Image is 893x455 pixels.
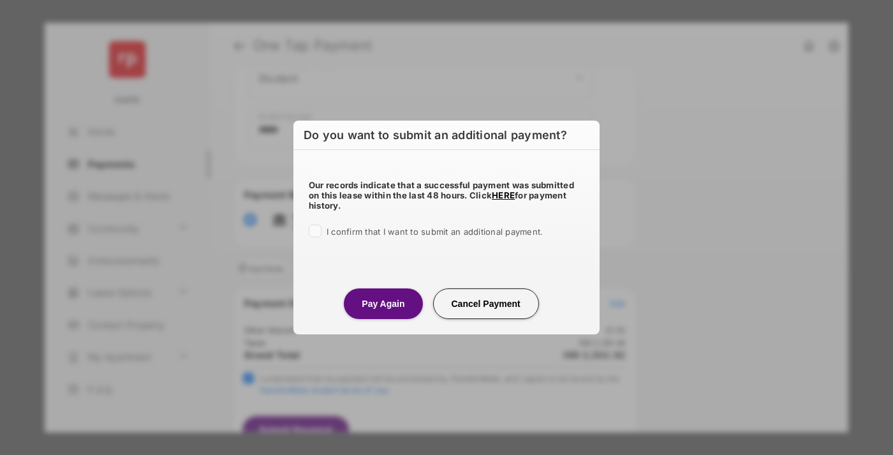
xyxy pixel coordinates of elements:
h6: Do you want to submit an additional payment? [293,121,600,150]
h5: Our records indicate that a successful payment was submitted on this lease within the last 48 hou... [309,180,584,211]
span: I confirm that I want to submit an additional payment. [327,227,543,237]
button: Pay Again [344,288,422,319]
a: HERE [492,190,515,200]
button: Cancel Payment [433,288,539,319]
